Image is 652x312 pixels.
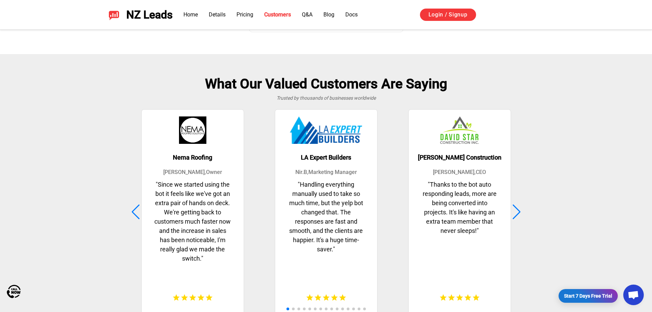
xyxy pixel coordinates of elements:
[236,11,253,18] a: Pricing
[108,9,119,20] img: NZ Leads logo
[209,11,226,18] a: Details
[345,11,358,18] a: Docs
[173,154,212,161] h3: Nema Roofing
[163,168,222,176] p: [PERSON_NAME] , Owner
[282,180,370,287] p: " Handling everything manually used to take so much time, but the yelp bot changed that. The resp...
[126,9,172,21] span: NZ Leads
[440,116,479,144] img: David Star Construction
[418,154,501,161] h3: [PERSON_NAME] Construction
[103,76,549,92] h2: What Our Valued Customers Are Saying
[183,11,198,18] a: Home
[559,289,618,303] a: Start 7 Days Free Trial
[103,95,549,102] div: Trusted by thousands of businesses worldwide
[433,168,486,176] p: [PERSON_NAME] , CEO
[7,285,21,298] img: Call Now
[179,116,206,144] img: Nema Roofing
[420,9,476,21] a: Login / Signup
[302,11,312,18] a: Q&A
[290,116,362,144] img: LA Expert Builders
[623,285,644,305] div: Open chat
[295,168,357,176] p: Nir.B , Marketing Manager
[149,180,237,287] p: " Since we started using the bot it feels like we've got an extra pair of hands on deck. We're ge...
[301,154,351,161] h3: LA Expert Builders
[416,180,504,287] p: " Thanks to the bot auto responding leads, more are being converted into projects. It's like havi...
[323,11,334,18] a: Blog
[483,8,553,23] iframe: Sign in with Google Button
[264,11,291,18] a: Customers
